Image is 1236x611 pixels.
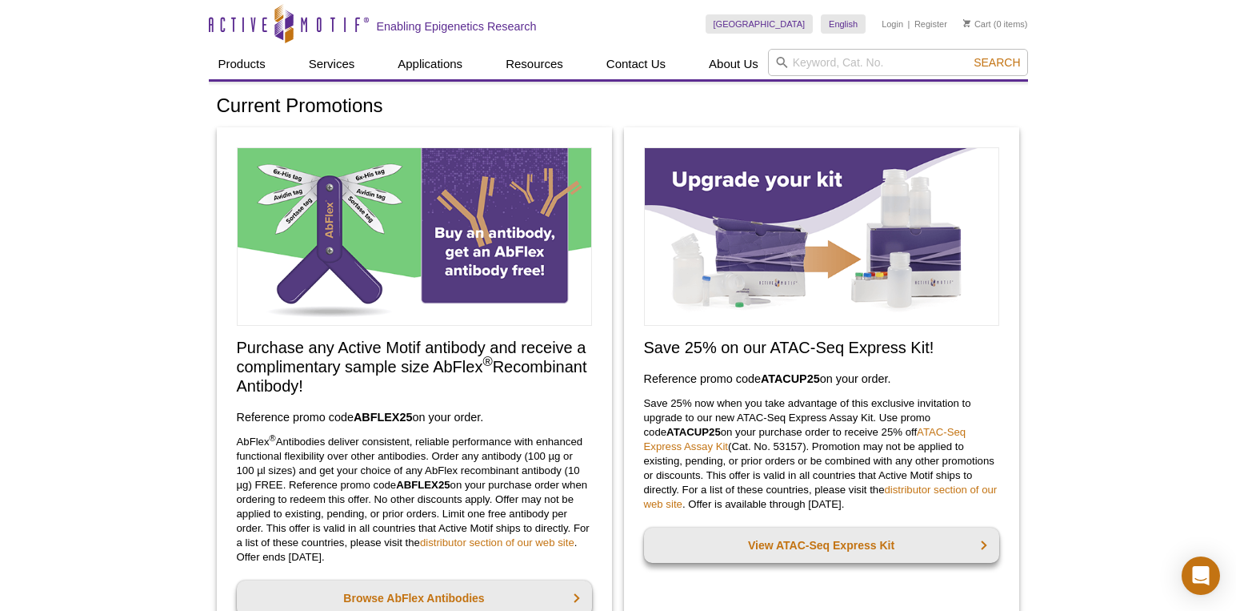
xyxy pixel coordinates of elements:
a: Cart [963,18,991,30]
a: distributor section of our web site [420,537,574,549]
button: Search [969,55,1025,70]
img: Free Sample Size AbFlex Antibody [237,147,592,326]
h3: Reference promo code on your order. [237,408,592,427]
input: Keyword, Cat. No. [768,49,1028,76]
a: Products [209,49,275,79]
a: English [821,14,866,34]
strong: ABFLEX25 [396,479,450,491]
strong: ATACUP25 [761,372,820,385]
a: Login [882,18,903,30]
a: About Us [699,49,768,79]
a: Services [299,49,365,79]
h2: Save 25% on our ATAC-Seq Express Kit! [644,338,999,357]
span: Search [974,56,1020,69]
h2: Purchase any Active Motif antibody and receive a complimentary sample size AbFlex Recombinant Ant... [237,338,592,396]
img: Save on ATAC-Seq Express Assay Kit [644,147,999,326]
a: Resources [496,49,573,79]
h1: Current Promotions [217,95,1020,119]
p: AbFlex Antibodies deliver consistent, reliable performance with enhanced functional flexibility o... [237,435,592,565]
h2: Enabling Epigenetics Research [377,19,537,34]
p: Save 25% now when you take advantage of this exclusive invitation to upgrade to our new ATAC-Seq ... [644,396,999,512]
strong: ATACUP25 [666,426,721,438]
a: Register [914,18,947,30]
h3: Reference promo code on your order. [644,369,999,388]
a: Applications [388,49,472,79]
a: Contact Us [597,49,675,79]
li: | [908,14,910,34]
li: (0 items) [963,14,1028,34]
img: Your Cart [963,19,970,27]
strong: ABFLEX25 [354,411,413,424]
a: [GEOGRAPHIC_DATA] [706,14,814,34]
a: View ATAC-Seq Express Kit [644,528,999,563]
sup: ® [270,433,276,443]
sup: ® [482,355,492,370]
div: Open Intercom Messenger [1182,557,1220,595]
